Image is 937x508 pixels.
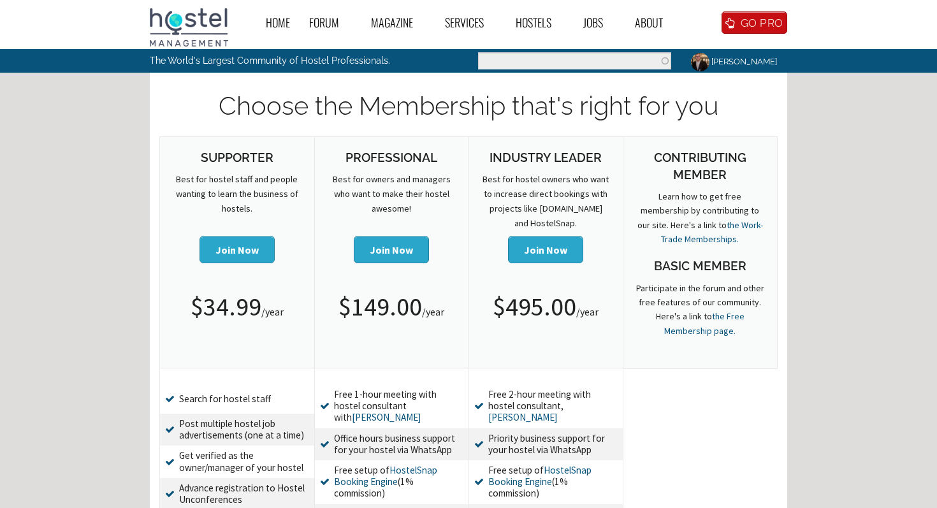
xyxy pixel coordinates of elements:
[422,305,444,318] span: /year
[488,433,618,456] span: Priority business support for your hostel via WhatsApp
[334,433,465,456] span: Office hours business support for your hostel via WhatsApp
[664,310,745,336] a: the Free Membership page.
[506,8,574,37] a: Hostels
[722,11,787,34] a: GO PRO
[328,172,456,216] p: Best for owners and managers who want to make their hostel awesome!
[334,464,437,488] a: HostelSnap Booking Engine
[576,305,599,318] span: /year
[179,483,310,505] span: Advance registration to Hostel Unconferences
[179,450,310,473] span: Get verified as the owner/manager of your hostel
[150,49,416,72] p: The World's Largest Community of Hostel Professionals.
[508,236,583,263] button: Join Now
[435,8,506,37] a: Services
[179,389,310,409] span: Search for hostel staff
[636,281,765,338] p: Participate in the forum and other free features of our community. Here's a link to
[159,88,778,124] h1: Choose the Membership that's right for you
[256,8,300,37] a: Home
[334,465,465,500] span: Free setup of (1% commission)
[636,189,765,247] p: Learn how to get free membership by contributing to our site. Here's a link to
[173,149,301,166] h3: Supporter
[681,49,784,74] a: [PERSON_NAME]
[574,8,625,37] a: Jobs
[200,236,275,263] button: Join Now
[261,305,284,318] span: /year
[493,286,576,327] span: $495.00
[478,52,671,69] input: Enter the terms you wish to search for.
[354,236,429,263] button: Join Now
[300,8,361,37] a: Forum
[488,465,618,500] span: Free setup of (1% commission)
[334,389,465,424] span: Free 1-hour meeting with hostel consultant with
[488,389,618,424] span: Free 2-hour meeting with hostel consultant,
[482,149,610,166] h3: Industry Leader
[488,464,592,488] a: HostelSnap Booking Engine
[150,8,228,47] img: Hostel Management Home
[482,172,610,231] p: Best for hostel owners who want to increase direct bookings with projects like [DOMAIN_NAME] and ...
[488,411,558,423] a: [PERSON_NAME]
[636,258,765,275] h3: Basic Member
[689,51,711,73] img: Yannik_AUT's picture
[361,8,435,37] a: Magazine
[625,8,685,37] a: About
[636,149,765,184] h3: Contributing Member
[328,149,456,166] h3: Professional
[173,172,301,216] p: Best for hostel staff and people wanting to learn the business of hostels.
[338,286,422,327] span: $149.00
[179,418,310,441] span: Post multiple hostel job advertisements (one at a time)
[352,411,421,423] a: [PERSON_NAME]
[191,286,261,327] span: $34.99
